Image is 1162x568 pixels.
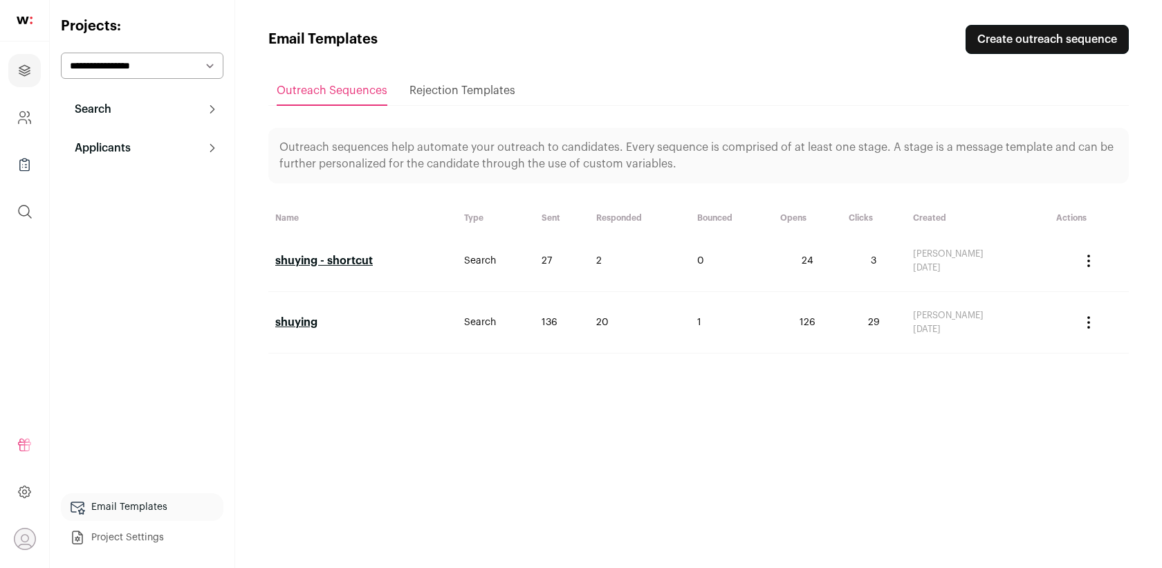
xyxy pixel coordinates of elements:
td: 2 [589,230,690,292]
span: Outreach Sequences [277,85,387,96]
td: 126 [773,292,841,354]
th: Actions [1049,205,1129,230]
h2: Projects: [61,17,223,36]
div: [DATE] [913,262,1042,273]
td: 20 [589,292,690,354]
a: shuying [275,317,317,328]
a: Create outreach sequence [966,25,1129,54]
a: Company Lists [8,148,41,181]
div: [DATE] [913,324,1042,335]
img: wellfound-shorthand-0d5821cbd27db2630d0214b213865d53afaa358527fdda9d0ea32b1df1b89c2c.svg [17,17,33,24]
h1: Email Templates [268,30,378,49]
td: Search [457,230,535,292]
a: Email Templates [61,493,223,521]
button: Applicants [61,134,223,162]
td: 27 [535,230,590,292]
th: Name [268,205,457,230]
a: shuying - shortcut [275,255,373,266]
td: 3 [842,230,906,292]
th: Created [906,205,1049,230]
td: 0 [690,230,773,292]
a: Rejection Templates [409,77,515,104]
button: Open dropdown [14,528,36,550]
a: Project Settings [61,524,223,551]
a: Company and ATS Settings [8,101,41,134]
button: Actions [1072,306,1105,339]
td: 1 [690,292,773,354]
button: Actions [1072,244,1105,277]
div: [PERSON_NAME] [913,248,1042,259]
a: Projects [8,54,41,87]
td: 29 [842,292,906,354]
div: [PERSON_NAME] [913,310,1042,321]
th: Clicks [842,205,906,230]
button: Search [61,95,223,123]
p: Applicants [66,140,131,156]
th: Bounced [690,205,773,230]
th: Type [457,205,535,230]
span: Rejection Templates [409,85,515,96]
td: 136 [535,292,590,354]
div: Outreach sequences help automate your outreach to candidates. Every sequence is comprised of at l... [268,128,1129,183]
th: Opens [773,205,841,230]
td: 24 [773,230,841,292]
th: Sent [535,205,590,230]
p: Search [66,101,111,118]
th: Responded [589,205,690,230]
td: Search [457,292,535,354]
